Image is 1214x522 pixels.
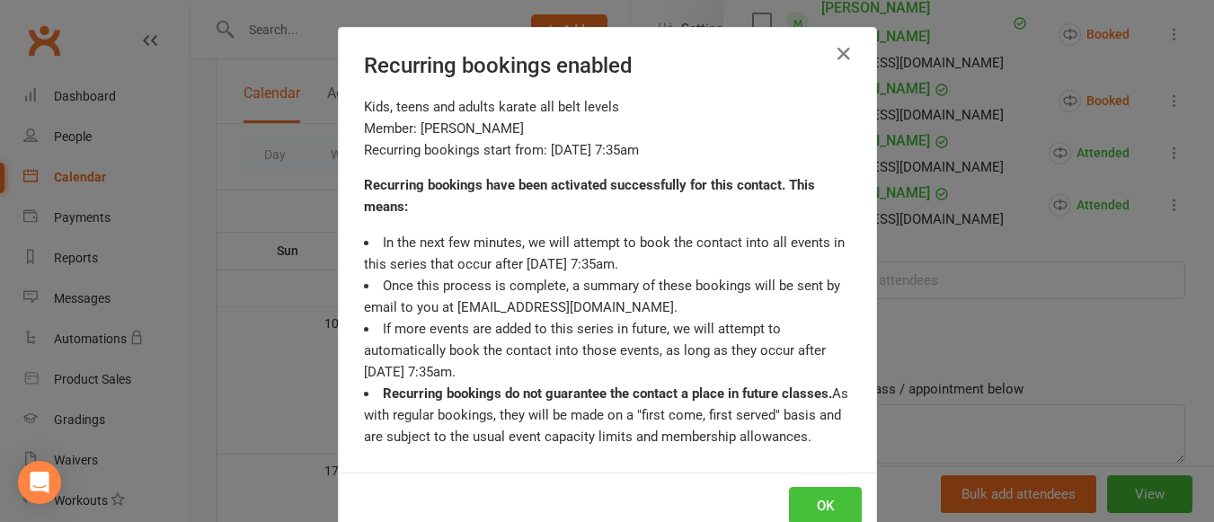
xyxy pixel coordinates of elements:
[829,40,858,68] button: Close
[364,383,851,447] li: As with regular bookings, they will be made on a "first come, first served" basis and are subject...
[364,318,851,383] li: If more events are added to this series in future, we will attempt to automatically book the cont...
[383,385,832,402] strong: Recurring bookings do not guarantee the contact a place in future classes.
[364,275,851,318] li: Once this process is complete, a summary of these bookings will be sent by email to you at [EMAIL...
[364,139,851,161] div: Recurring bookings start from: [DATE] 7:35am
[364,53,851,78] h4: Recurring bookings enabled
[18,461,61,504] div: Open Intercom Messenger
[364,177,815,215] strong: Recurring bookings have been activated successfully for this contact. This means:
[364,96,851,118] div: Kids, teens and adults karate all belt levels
[364,118,851,139] div: Member: [PERSON_NAME]
[364,232,851,275] li: In the next few minutes, we will attempt to book the contact into all events in this series that ...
